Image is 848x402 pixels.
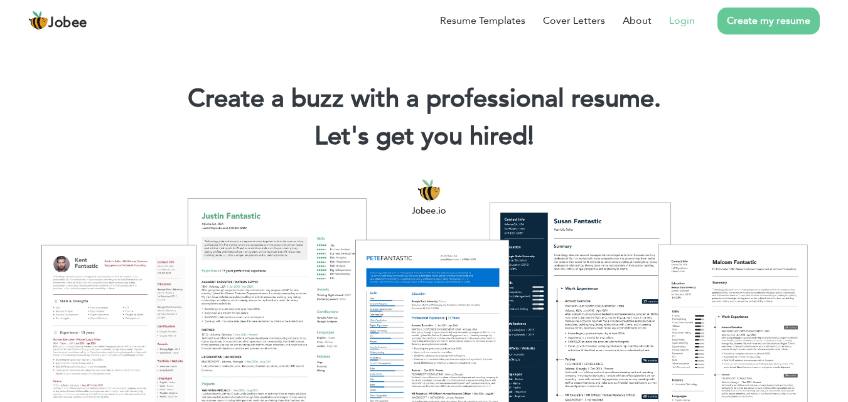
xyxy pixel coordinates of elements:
[543,13,605,28] a: Cover Letters
[28,11,87,31] a: Jobee
[669,13,695,28] a: Login
[19,83,829,115] h1: Create a buzz with a professional resume.
[717,8,820,34] a: Create my resume
[19,120,829,153] h2: Let's
[376,119,534,154] span: get you hired!
[440,13,525,28] a: Resume Templates
[48,16,87,30] span: Jobee
[623,13,652,28] a: About
[28,11,48,31] img: jobee.io
[528,119,534,154] span: |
